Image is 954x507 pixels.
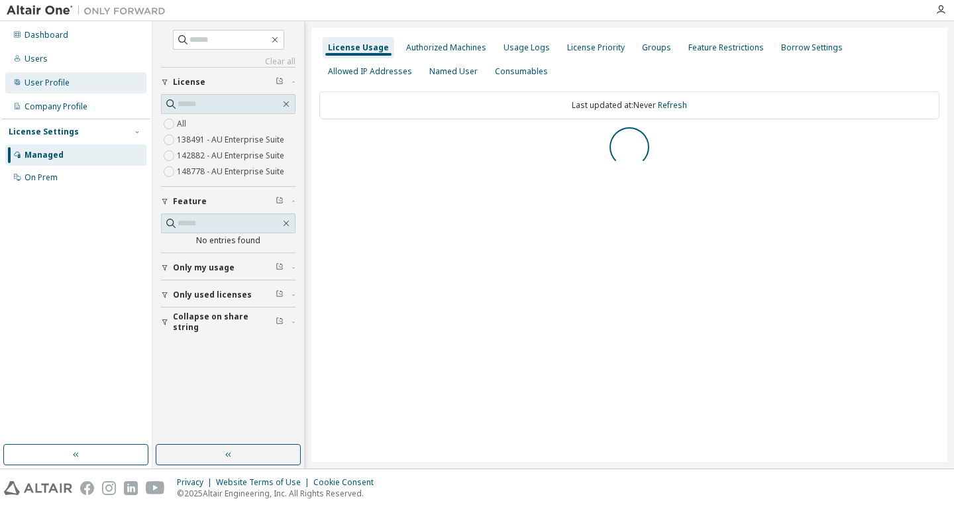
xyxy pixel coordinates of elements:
div: Last updated at: Never [319,91,939,119]
button: Feature [161,187,295,216]
span: License [173,77,205,87]
button: Collapse on share string [161,308,295,337]
div: User Profile [25,78,70,88]
button: License [161,68,295,97]
span: Only my usage [173,262,235,273]
label: 148778 - AU Enterprise Suite [177,164,287,180]
div: Borrow Settings [781,42,843,53]
label: 138491 - AU Enterprise Suite [177,132,287,148]
img: youtube.svg [146,481,165,495]
button: Only my usage [161,253,295,282]
div: Usage Logs [503,42,550,53]
img: Altair One [7,4,172,17]
span: Feature [173,196,207,207]
div: Groups [642,42,671,53]
div: Dashboard [25,30,68,40]
div: Named User [429,66,478,77]
img: facebook.svg [80,481,94,495]
img: instagram.svg [102,481,116,495]
div: Consumables [495,66,548,77]
span: Clear filter [276,317,284,327]
span: Clear filter [276,196,284,207]
span: Clear filter [276,77,284,87]
div: License Priority [567,42,625,53]
div: No entries found [161,235,295,246]
button: Only used licenses [161,280,295,310]
label: All [177,116,189,132]
div: Allowed IP Addresses [328,66,412,77]
div: License Settings [9,127,79,137]
span: Clear filter [276,290,284,300]
div: Company Profile [25,101,87,112]
div: On Prem [25,172,58,183]
div: Feature Restrictions [688,42,764,53]
div: Authorized Machines [406,42,486,53]
label: 142882 - AU Enterprise Suite [177,148,287,164]
div: Website Terms of Use [216,477,313,488]
img: altair_logo.svg [4,481,72,495]
div: Cookie Consent [313,477,382,488]
span: Clear filter [276,262,284,273]
div: License Usage [328,42,389,53]
span: Only used licenses [173,290,252,300]
div: Managed [25,150,64,160]
img: linkedin.svg [124,481,138,495]
p: © 2025 Altair Engineering, Inc. All Rights Reserved. [177,488,382,499]
span: Collapse on share string [173,311,276,333]
a: Clear all [161,56,295,67]
a: Refresh [658,99,687,111]
div: Users [25,54,48,64]
div: Privacy [177,477,216,488]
